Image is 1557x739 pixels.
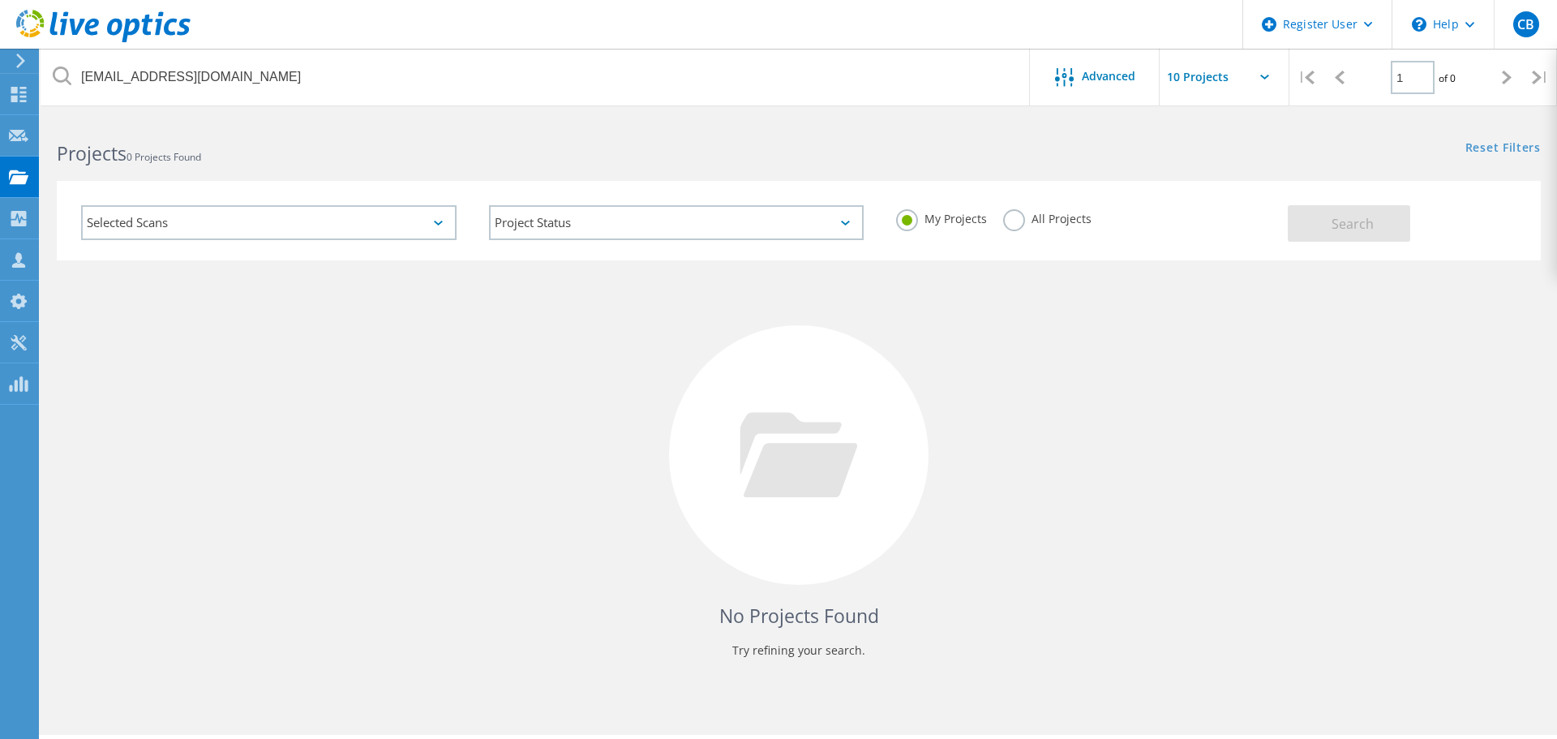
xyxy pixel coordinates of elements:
[73,638,1525,664] p: Try refining your search.
[1003,209,1092,225] label: All Projects
[41,49,1031,105] input: Search projects by name, owner, ID, company, etc
[1465,142,1541,156] a: Reset Filters
[1288,205,1410,242] button: Search
[1289,49,1323,106] div: |
[16,34,191,45] a: Live Optics Dashboard
[1524,49,1557,106] div: |
[127,150,201,164] span: 0 Projects Found
[81,205,457,240] div: Selected Scans
[1082,71,1135,82] span: Advanced
[1412,17,1426,32] svg: \n
[1439,71,1456,85] span: of 0
[896,209,987,225] label: My Projects
[489,205,864,240] div: Project Status
[1332,215,1374,233] span: Search
[1517,18,1534,31] span: CB
[73,603,1525,629] h4: No Projects Found
[57,140,127,166] b: Projects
